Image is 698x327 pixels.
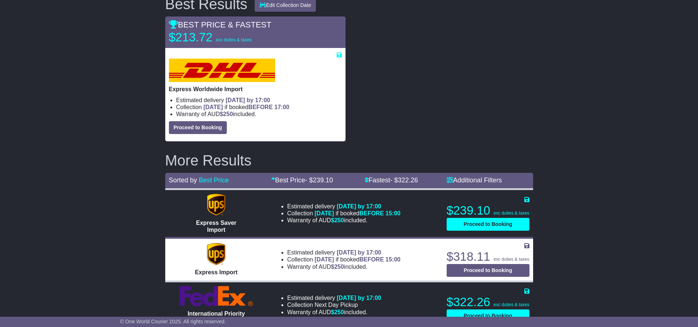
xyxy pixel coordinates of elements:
[169,121,227,134] button: Proceed to Booking
[195,269,237,275] span: Express Import
[226,97,270,103] span: [DATE] by 17:00
[165,152,533,168] h2: More Results
[334,264,344,270] span: 250
[203,104,223,110] span: [DATE]
[331,217,344,223] span: $
[447,203,529,218] p: $239.10
[207,243,225,265] img: UPS (new): Express Import
[169,30,261,45] p: $213.72
[216,37,251,42] span: exc duties & taxes
[447,295,529,309] p: $322.26
[169,59,275,82] img: DHL: Express Worldwide Import
[220,111,233,117] span: $
[494,302,529,307] span: exc duties & taxes
[359,210,384,216] span: BEFORE
[287,210,400,217] li: Collection
[447,264,529,277] button: Proceed to Booking
[359,256,384,263] span: BEFORE
[180,286,253,306] img: FedEx Express: International Priority Import
[337,203,381,209] span: [DATE] by 17:00
[315,256,334,263] span: [DATE]
[169,86,342,93] p: Express Worldwide Import
[315,302,358,308] span: Next Day Pickup
[287,309,381,316] li: Warranty of AUD included.
[199,176,229,184] a: Best Price
[169,20,272,29] span: BEST PRICE & FASTEST
[287,249,400,256] li: Estimated delivery
[315,256,400,263] span: if booked
[207,194,225,216] img: UPS (new): Express Saver Import
[315,210,334,216] span: [DATE]
[248,104,273,110] span: BEFORE
[305,176,333,184] span: - $
[447,249,529,264] p: $318.11
[287,256,400,263] li: Collection
[334,217,344,223] span: 250
[169,176,197,184] span: Sorted by
[385,256,400,263] span: 15:00
[494,257,529,262] span: exc duties & taxes
[331,264,344,270] span: $
[287,294,381,301] li: Estimated delivery
[390,176,418,184] span: - $
[385,210,400,216] span: 15:00
[176,97,342,104] li: Estimated delivery
[398,176,418,184] span: 322.26
[447,176,502,184] a: Additional Filters
[315,210,400,216] span: if booked
[196,220,236,233] span: Express Saver Import
[494,211,529,216] span: exc duties & taxes
[365,176,418,184] a: Fastest- $322.26
[274,104,289,110] span: 17:00
[334,309,344,315] span: 250
[287,217,400,224] li: Warranty of AUD included.
[313,176,333,184] span: 239.10
[331,309,344,315] span: $
[287,301,381,308] li: Collection
[337,295,381,301] span: [DATE] by 17:00
[287,263,400,270] li: Warranty of AUD included.
[337,249,381,256] span: [DATE] by 17:00
[287,203,400,210] li: Estimated delivery
[447,218,529,231] button: Proceed to Booking
[271,176,333,184] a: Best Price- $239.10
[176,111,342,118] li: Warranty of AUD included.
[203,104,289,110] span: if booked
[120,319,226,324] span: © One World Courier 2025. All rights reserved.
[223,111,233,117] span: 250
[447,309,529,322] button: Proceed to Booking
[176,104,342,111] li: Collection
[188,311,245,324] span: International Priority Import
